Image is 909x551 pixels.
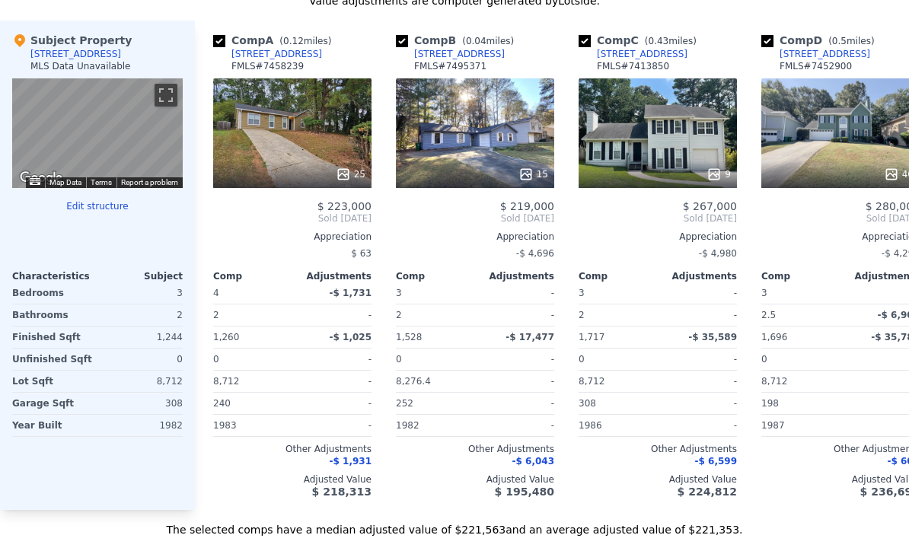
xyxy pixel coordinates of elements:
[213,33,337,48] div: Comp A
[213,415,289,436] div: 1983
[396,443,554,455] div: Other Adjustments
[579,288,585,298] span: 3
[579,270,658,282] div: Comp
[12,78,183,188] div: Street View
[658,270,737,282] div: Adjustments
[12,33,132,48] div: Subject Property
[478,371,554,392] div: -
[295,304,372,326] div: -
[495,486,554,498] span: $ 195,480
[100,326,183,348] div: 1,244
[100,349,183,370] div: 0
[414,48,505,60] div: [STREET_ADDRESS]
[396,376,431,387] span: 8,276.4
[579,376,604,387] span: 8,712
[396,415,472,436] div: 1982
[100,282,183,304] div: 3
[661,304,737,326] div: -
[295,371,372,392] div: -
[213,473,372,486] div: Adjusted Value
[396,212,554,225] span: Sold [DATE]
[292,270,372,282] div: Adjustments
[283,36,304,46] span: 0.12
[330,456,372,467] span: -$ 1,931
[661,393,737,414] div: -
[478,282,554,304] div: -
[579,354,585,365] span: 0
[213,231,372,243] div: Appreciation
[396,398,413,409] span: 252
[213,398,231,409] span: 240
[396,332,422,342] span: 1,528
[579,212,737,225] span: Sold [DATE]
[12,371,94,392] div: Lot Sqft
[91,178,112,186] a: Terms (opens in new tab)
[49,177,81,188] button: Map Data
[16,168,66,188] img: Google
[478,349,554,370] div: -
[579,304,655,326] div: 2
[579,48,687,60] a: [STREET_ADDRESS]
[761,398,779,409] span: 198
[30,48,121,60] div: [STREET_ADDRESS]
[213,376,239,387] span: 8,712
[231,48,322,60] div: [STREET_ADDRESS]
[661,415,737,436] div: -
[506,332,554,342] span: -$ 17,477
[761,354,767,365] span: 0
[396,231,554,243] div: Appreciation
[761,33,881,48] div: Comp D
[396,354,402,365] span: 0
[822,36,880,46] span: ( miles)
[597,60,669,72] div: FMLS # 7413850
[396,33,520,48] div: Comp B
[678,486,737,498] span: $ 224,812
[780,48,870,60] div: [STREET_ADDRESS]
[97,270,183,282] div: Subject
[330,332,372,342] span: -$ 1,025
[661,371,737,392] div: -
[699,248,737,259] span: -$ 4,980
[688,332,737,342] span: -$ 35,589
[295,415,372,436] div: -
[761,288,767,298] span: 3
[396,473,554,486] div: Adjusted Value
[295,393,372,414] div: -
[761,270,840,282] div: Comp
[518,167,548,182] div: 15
[648,36,668,46] span: 0.43
[396,270,475,282] div: Comp
[456,36,520,46] span: ( miles)
[336,167,365,182] div: 25
[761,415,837,436] div: 1987
[579,33,703,48] div: Comp C
[213,443,372,455] div: Other Adjustments
[683,200,737,212] span: $ 267,000
[579,443,737,455] div: Other Adjustments
[12,282,94,304] div: Bedrooms
[30,178,40,185] button: Keyboard shortcuts
[579,231,737,243] div: Appreciation
[12,304,94,326] div: Bathrooms
[295,349,372,370] div: -
[579,332,604,342] span: 1,717
[213,48,322,60] a: [STREET_ADDRESS]
[30,60,131,72] div: MLS Data Unavailable
[12,200,183,212] button: Edit structure
[396,48,505,60] a: [STREET_ADDRESS]
[512,456,554,467] span: -$ 6,043
[761,332,787,342] span: 1,696
[100,393,183,414] div: 308
[100,415,183,436] div: 1982
[579,415,655,436] div: 1986
[396,304,472,326] div: 2
[516,248,554,259] span: -$ 4,696
[312,486,372,498] span: $ 218,313
[780,60,852,72] div: FMLS # 7452900
[231,60,304,72] div: FMLS # 7458239
[579,398,596,409] span: 308
[761,376,787,387] span: 8,712
[213,332,239,342] span: 1,260
[213,288,219,298] span: 4
[639,36,703,46] span: ( miles)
